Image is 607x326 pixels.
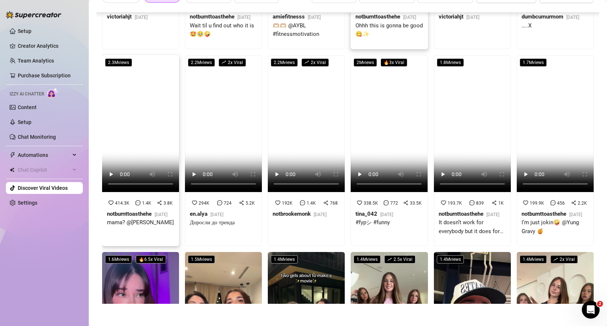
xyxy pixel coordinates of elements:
strong: victoriahjt [439,13,463,20]
div: mama? @[PERSON_NAME] [107,218,174,227]
span: [DATE] [466,15,479,20]
span: share-alt [239,200,244,205]
span: [DATE] [569,212,582,217]
span: 724 [224,201,232,206]
span: thunderbolt [10,152,16,158]
span: [DATE] [314,212,327,217]
span: 1.4K [307,201,316,206]
span: 193.7K [448,201,462,206]
span: 1.8M views [437,58,464,67]
strong: notburnttoasthehe [355,13,400,20]
span: heart [275,200,280,205]
span: 338.5K [364,201,378,206]
strong: notburnttoasthehe [107,211,152,217]
span: 1.4K [142,201,151,206]
span: 2.2M views [271,58,298,67]
strong: notbrookemonk [273,211,311,217]
div: 🫶🏼🫶🏼 @AYBL #fitnessmotivation [273,21,340,39]
span: Automations [18,149,70,161]
span: share-alt [323,200,328,205]
span: message [550,200,556,205]
strong: en.alya [190,211,208,217]
a: 1.8Mviews193.7K8391Knotburnttoasthehe[DATE]It doesn’t work for everybody but it does for me😌🫡 [434,55,511,246]
span: 2 x Viral [301,58,329,67]
a: Settings [18,200,37,206]
div: I’m just jokin🤪 @Yung Gravy 🍯 [522,218,589,236]
a: Creator Analytics [18,40,77,52]
span: 2.2K [578,201,587,206]
span: 2 x Viral [219,58,246,67]
img: Chat Copilot [10,167,14,172]
span: 192K [282,201,293,206]
strong: dumbcumurmom [522,13,563,20]
a: Discover Viral Videos [18,185,68,191]
div: Доросли до тренда [190,218,235,227]
span: rise [222,60,226,64]
span: share-alt [403,200,408,205]
div: …..X [522,21,579,30]
span: 2 [597,301,603,307]
span: share-alt [571,200,576,205]
span: 456 [557,201,565,206]
a: Team Analytics [18,58,54,64]
span: 5.2K [246,201,255,206]
span: Chat Copilot [18,164,70,176]
img: AI Chatter [47,88,58,98]
img: logo-BBDzfeDw.svg [6,11,61,19]
span: 1.4M views [437,255,464,263]
span: [DATE] [237,15,250,20]
span: 294K [199,201,209,206]
a: 2Mviews🔥3x Viral338.5K77233.5Ktina_042[DATE]#fypシ #funny [351,55,428,246]
span: 1.7M views [520,58,547,67]
span: message [217,200,222,205]
a: Chat Monitoring [18,134,56,140]
span: [DATE] [155,212,168,217]
span: 1.4M views [354,255,381,263]
span: 2.3M views [105,58,132,67]
strong: notburnttoasthehe [190,13,235,20]
a: Setup [18,28,31,34]
span: heart [357,200,362,205]
span: 1K [498,201,504,206]
span: share-alt [157,200,162,205]
span: 839 [476,201,484,206]
strong: victoriahjt [107,13,132,20]
span: 🔥 3 x Viral [381,58,407,67]
span: [DATE] [380,212,393,217]
span: rise [387,257,392,262]
span: 2M views [354,58,377,67]
span: message [300,200,305,205]
div: #fypシ #funny [355,218,393,227]
span: message [135,200,141,205]
span: 1.4M views [520,255,547,263]
span: 414.3K [115,201,129,206]
span: share-alt [492,200,497,205]
span: message [469,200,475,205]
span: 1.5M views [188,255,215,263]
span: 2 x Viral [550,255,578,263]
span: rise [553,257,558,262]
span: 1.4M views [271,255,298,263]
span: [DATE] [308,15,321,20]
span: [DATE] [210,212,223,217]
strong: amiefitnesss [273,13,305,20]
a: 2.3Mviews414.3K1.4K3.8Knotburnttoasthehe[DATE]mama? @[PERSON_NAME] [102,55,179,246]
a: Purchase Subscription [18,73,71,78]
span: 3.8K [163,201,173,206]
span: heart [441,200,446,205]
span: rise [304,60,309,64]
a: 1.7Mviews199.9K4562.2Knotburnttoasthehe[DATE]I’m just jokin🤪 @Yung Gravy 🍯 [517,55,594,246]
a: Content [18,104,37,110]
a: 2.2Mviewsrise2x Viral192K1.4K768notbrookemonk[DATE] [268,55,345,246]
span: [DATE] [403,15,416,20]
span: [DATE] [566,15,579,20]
span: 🔥 6.5 x Viral [136,255,166,263]
span: 199.9K [530,201,544,206]
span: message [384,200,389,205]
span: [DATE] [486,212,499,217]
span: 1.6M views [105,255,132,263]
div: Wait til u find out who it is🤩🥹🤪 [190,21,257,39]
a: 2.2Mviewsrise2x Viral294K7245.2Ken.alya[DATE]Доросли до тренда [185,55,262,246]
span: [DATE] [135,15,148,20]
span: 772 [390,201,398,206]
